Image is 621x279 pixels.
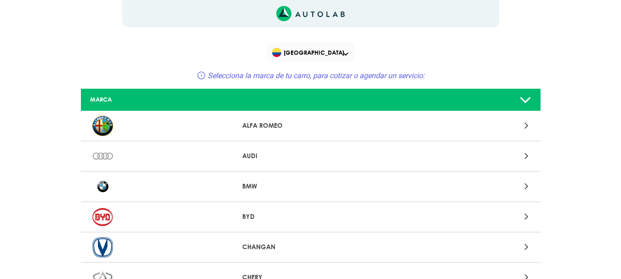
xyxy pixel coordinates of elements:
p: BYD [242,212,379,222]
img: ALFA ROMEO [92,116,113,136]
div: Flag of COLOMBIA[GEOGRAPHIC_DATA] [267,42,355,63]
span: [GEOGRAPHIC_DATA] [272,46,351,59]
p: ALFA ROMEO [242,121,379,131]
p: CHANGAN [242,242,379,252]
p: BMW [242,182,379,191]
img: BYD [92,207,113,227]
img: CHANGAN [92,237,113,257]
img: AUDI [92,146,113,166]
img: BMW [92,177,113,197]
div: MARCA [83,95,235,104]
img: Flag of COLOMBIA [272,48,281,57]
span: Selecciona la marca de tu carro, para cotizar o agendar un servicio: [208,71,425,80]
a: MARCA [81,89,541,111]
a: Link al sitio de autolab [276,9,345,17]
p: AUDI [242,151,379,161]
